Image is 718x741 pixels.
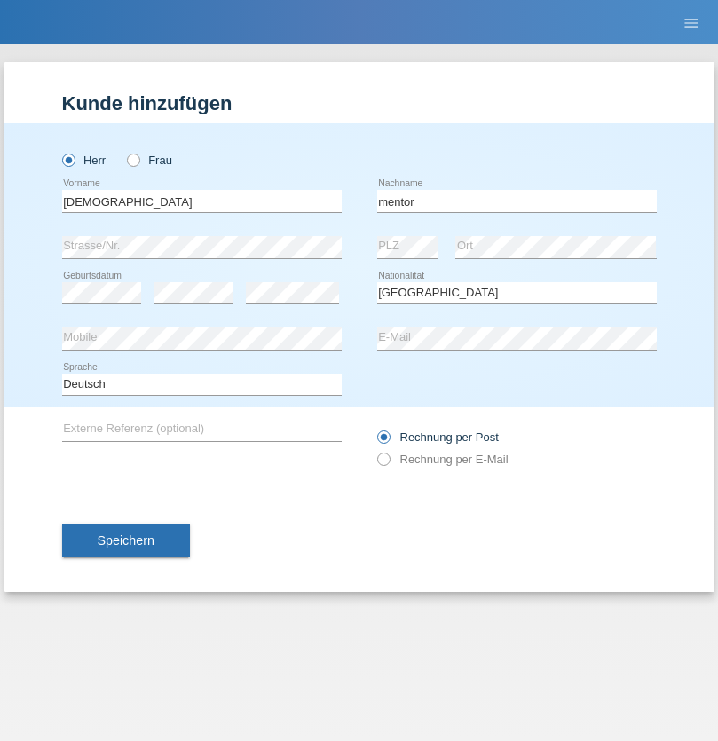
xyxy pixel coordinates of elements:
i: menu [682,14,700,32]
input: Herr [62,154,74,165]
label: Rechnung per E-Mail [377,453,509,466]
label: Frau [127,154,172,167]
input: Rechnung per Post [377,430,389,453]
button: Speichern [62,524,190,557]
span: Speichern [98,533,154,548]
label: Rechnung per Post [377,430,499,444]
a: menu [674,17,709,28]
input: Frau [127,154,138,165]
h1: Kunde hinzufügen [62,92,657,114]
label: Herr [62,154,107,167]
input: Rechnung per E-Mail [377,453,389,475]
